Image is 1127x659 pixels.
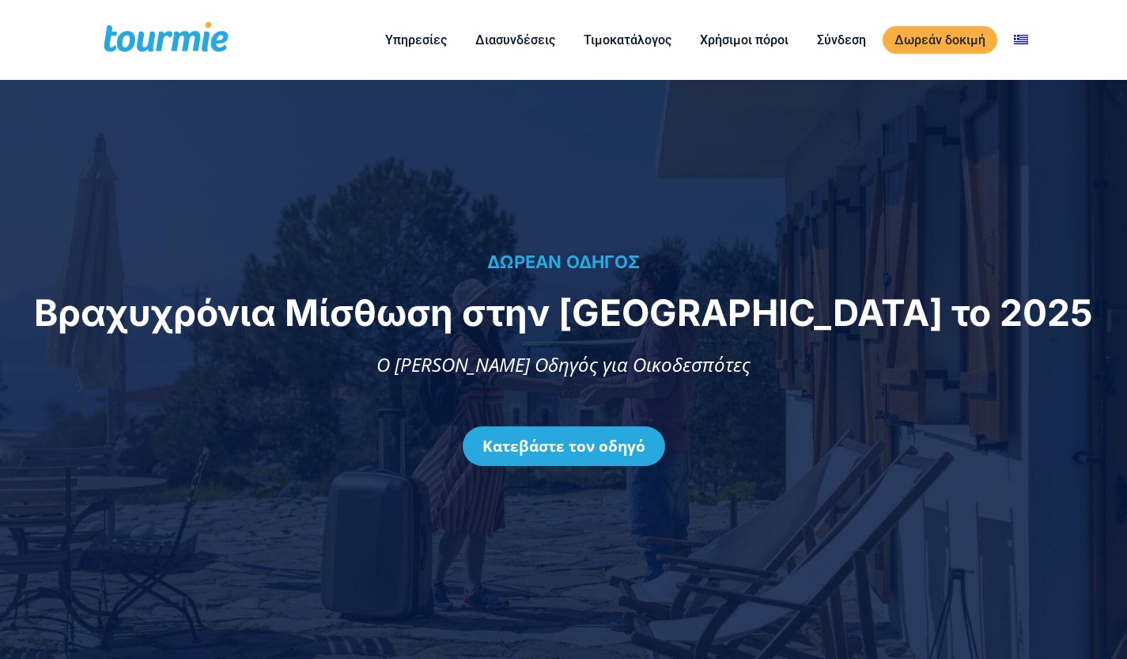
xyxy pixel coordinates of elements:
[883,26,997,54] a: Δωρεάν δοκιμή
[376,351,751,377] span: Ο [PERSON_NAME] Οδηγός για Οικοδεσπότες
[373,30,459,50] a: Υπηρεσίες
[572,30,683,50] a: Τιμοκατάλογος
[463,30,567,50] a: Διασυνδέσεις
[805,30,878,50] a: Σύνδεση
[463,426,665,466] a: Κατεβάστε τον οδηγό
[1002,30,1040,50] a: Αλλαγή σε
[487,252,640,272] span: ΔΩΡΕΑΝ ΟΔΗΓΟΣ
[34,290,1093,335] span: Βραχυχρόνια Μίσθωση στην [GEOGRAPHIC_DATA] το 2025
[688,30,800,50] a: Χρήσιμοι πόροι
